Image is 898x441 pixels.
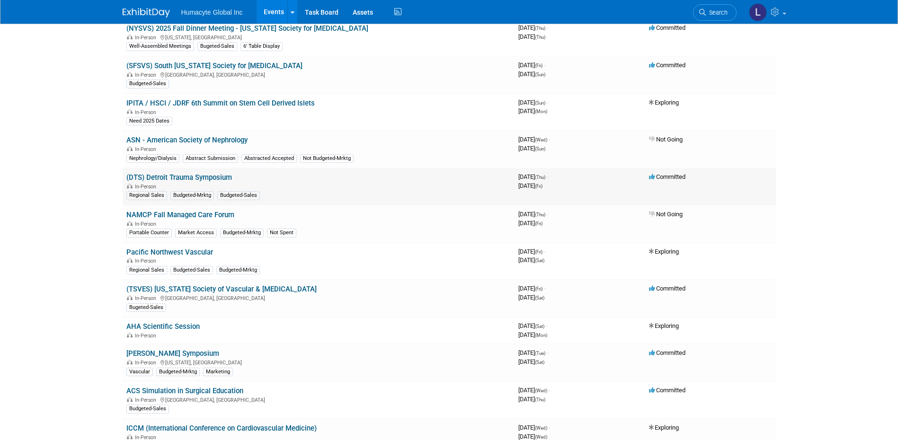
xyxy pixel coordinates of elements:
[126,322,200,331] a: AHA Scientific Session
[126,24,368,33] a: (NYSVS) 2025 Fall Dinner Meeting - [US_STATE] Society for [MEDICAL_DATA]
[649,424,679,431] span: Exploring
[544,285,545,292] span: -
[706,9,728,16] span: Search
[203,368,233,376] div: Marketing
[518,331,547,338] span: [DATE]
[549,424,550,431] span: -
[126,266,167,274] div: Regional Sales
[649,136,683,143] span: Not Going
[518,211,548,218] span: [DATE]
[126,294,511,301] div: [GEOGRAPHIC_DATA], [GEOGRAPHIC_DATA]
[126,349,219,358] a: [PERSON_NAME] Symposium
[518,107,547,115] span: [DATE]
[544,248,545,255] span: -
[518,248,545,255] span: [DATE]
[126,211,234,219] a: NAMCP Fall Managed Care Forum
[518,33,545,40] span: [DATE]
[535,249,542,255] span: (Fri)
[649,99,679,106] span: Exploring
[546,322,547,329] span: -
[547,173,548,180] span: -
[518,136,550,143] span: [DATE]
[518,358,544,365] span: [DATE]
[126,99,315,107] a: IPITA / HSCI / JDRF 6th Summit on Stem Cell Derived Islets
[649,387,685,394] span: Committed
[126,33,511,41] div: [US_STATE], [GEOGRAPHIC_DATA]
[535,295,544,300] span: (Sat)
[135,295,159,301] span: In-Person
[127,258,133,263] img: In-Person Event
[126,229,172,237] div: Portable Counter
[175,229,217,237] div: Market Access
[649,285,685,292] span: Committed
[693,4,737,21] a: Search
[535,26,545,31] span: (Thu)
[127,333,133,337] img: In-Person Event
[135,109,159,115] span: In-Person
[126,405,169,413] div: Budgeted-Sales
[126,285,317,293] a: (TSVES) [US_STATE] Society of Vascular & [MEDICAL_DATA]
[535,286,542,291] span: (Fri)
[181,9,243,16] span: Humacyte Global Inc
[135,35,159,41] span: In-Person
[549,387,550,394] span: -
[649,211,683,218] span: Not Going
[535,100,545,106] span: (Sun)
[170,266,213,274] div: Budgeted-Sales
[518,71,545,78] span: [DATE]
[126,424,317,432] a: ICCM (International Conference on Cardiovascular Medicine)
[126,387,243,395] a: ACS Simulation in Surgical Education
[535,137,547,142] span: (Wed)
[156,368,200,376] div: Budgeted-Mrktg
[535,360,544,365] span: (Sat)
[649,62,685,69] span: Committed
[127,221,133,226] img: In-Person Event
[127,397,133,402] img: In-Person Event
[127,295,133,300] img: In-Person Event
[170,191,214,200] div: Budgeted-Mrktg
[518,173,548,180] span: [DATE]
[649,322,679,329] span: Exploring
[547,211,548,218] span: -
[135,72,159,78] span: In-Person
[183,154,238,163] div: Abstract Submission
[535,425,547,431] span: (Wed)
[535,184,542,189] span: (Fri)
[267,229,296,237] div: Not Spent
[535,109,547,114] span: (Mon)
[126,62,302,70] a: (SFSVS) South [US_STATE] Society for [MEDICAL_DATA]
[518,220,542,227] span: [DATE]
[547,24,548,31] span: -
[518,322,547,329] span: [DATE]
[135,221,159,227] span: In-Person
[127,109,133,114] img: In-Person Event
[535,35,545,40] span: (Thu)
[126,71,511,78] div: [GEOGRAPHIC_DATA], [GEOGRAPHIC_DATA]
[123,8,170,18] img: ExhibitDay
[135,333,159,339] span: In-Person
[518,24,548,31] span: [DATE]
[544,62,545,69] span: -
[547,99,548,106] span: -
[649,349,685,356] span: Committed
[535,63,542,68] span: (Fri)
[127,184,133,188] img: In-Person Event
[127,434,133,439] img: In-Person Event
[216,266,260,274] div: Budgeted-Mrktg
[535,175,545,180] span: (Thu)
[518,285,545,292] span: [DATE]
[649,24,685,31] span: Committed
[547,349,548,356] span: -
[518,294,544,301] span: [DATE]
[518,424,550,431] span: [DATE]
[518,62,545,69] span: [DATE]
[126,79,169,88] div: Budgeted-Sales
[126,396,511,403] div: [GEOGRAPHIC_DATA], [GEOGRAPHIC_DATA]
[535,212,545,217] span: (Thu)
[126,303,166,312] div: Bugeted-Sales
[749,3,767,21] img: Linda Hamilton
[241,154,297,163] div: Abstracted Accepted
[126,154,179,163] div: Nephrology/Dialysis
[518,433,547,440] span: [DATE]
[135,360,159,366] span: In-Person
